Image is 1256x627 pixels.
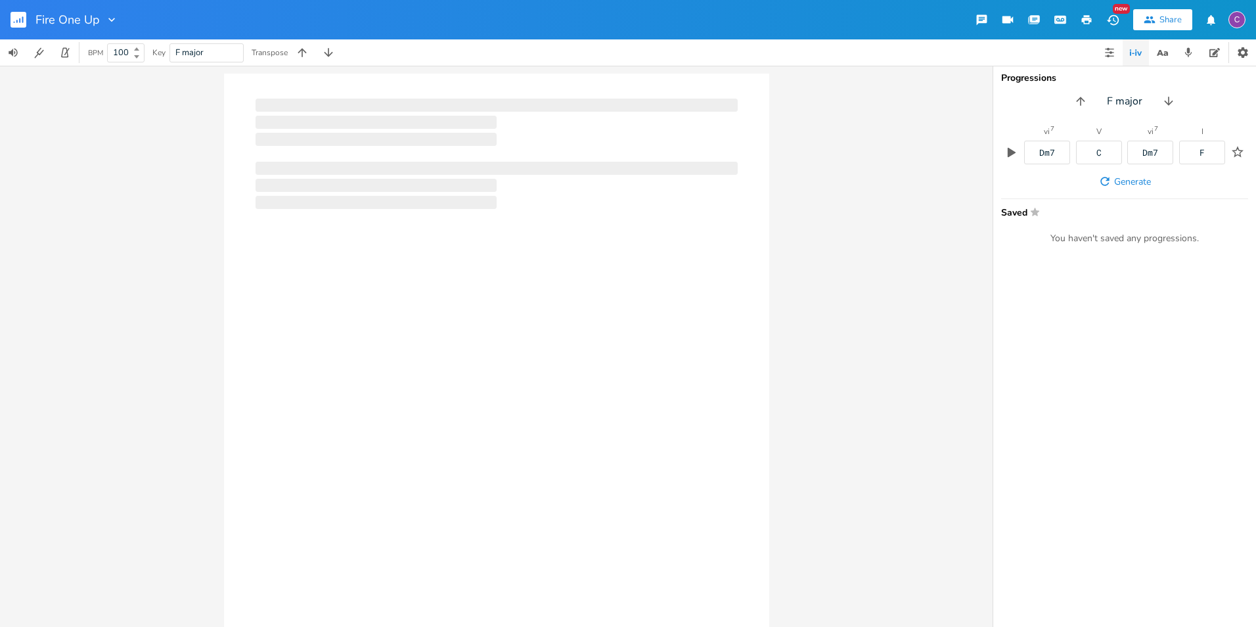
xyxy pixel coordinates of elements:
[1113,4,1130,14] div: New
[1114,175,1151,188] span: Generate
[88,49,103,57] div: BPM
[1050,126,1054,132] sup: 7
[1039,149,1055,157] div: Dm7
[1228,5,1245,35] button: C
[1200,149,1205,157] div: F
[252,49,288,57] div: Transpose
[1159,14,1182,26] div: Share
[1044,128,1050,135] div: vi
[1148,128,1154,135] div: vi
[1093,170,1156,193] button: Generate
[1001,207,1240,217] span: Saved
[1001,74,1248,83] div: Progressions
[35,14,100,26] span: Fire One Up
[1142,149,1158,157] div: Dm7
[1001,233,1248,244] div: You haven't saved any progressions.
[1201,128,1203,135] div: I
[1100,8,1126,32] button: New
[152,49,166,57] div: Key
[1154,126,1158,132] sup: 7
[1096,128,1102,135] div: V
[175,47,204,58] span: F major
[1133,9,1192,30] button: Share
[1096,149,1102,157] div: C
[1228,11,1245,28] div: Charlie Glaze
[1107,94,1142,109] span: F major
